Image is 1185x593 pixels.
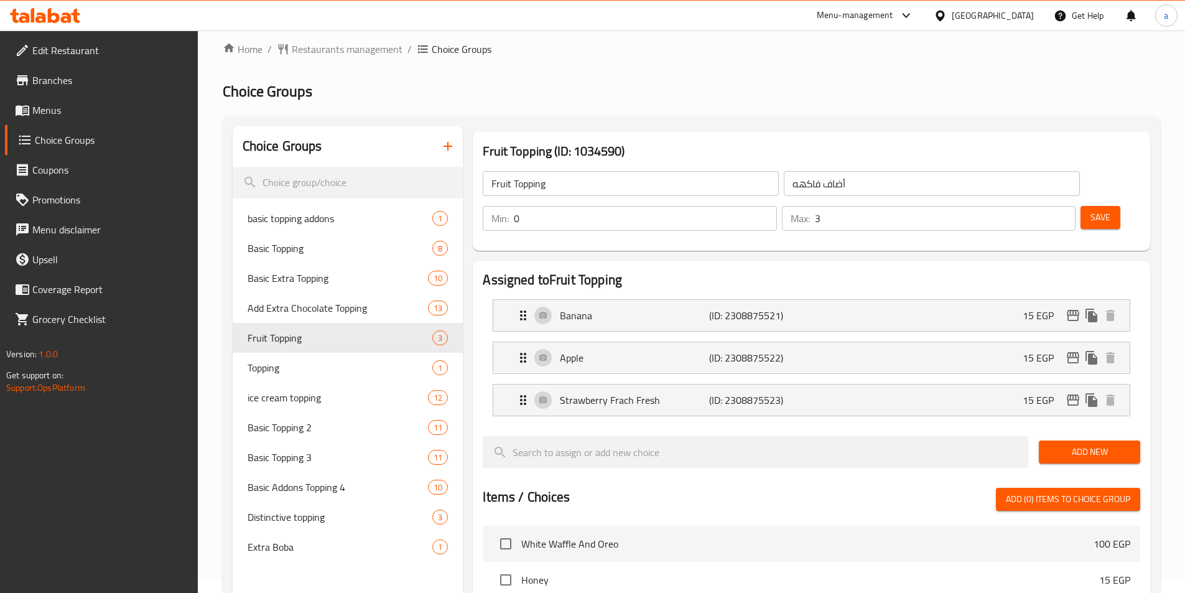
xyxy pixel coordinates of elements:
p: (ID: 2308875521) [709,308,809,323]
a: Choice Groups [5,125,198,155]
input: search [233,167,463,198]
p: Min: [491,211,509,226]
div: Add Extra Chocolate Topping13 [233,293,463,323]
span: Add (0) items to choice group [1006,492,1130,507]
li: / [407,42,412,57]
span: Grocery Checklist [32,312,188,327]
span: Basic Extra Topping [248,271,429,286]
span: Get support on: [6,367,63,383]
button: edit [1064,391,1082,409]
span: Distinctive topping [248,510,433,525]
div: Distinctive topping3 [233,502,463,532]
span: Choice Groups [223,77,312,105]
span: Choice Groups [432,42,491,57]
div: Basic Extra Topping10 [233,263,463,293]
span: Fruit Topping [248,330,433,345]
span: 1 [433,362,447,374]
span: Edit Restaurant [32,43,188,58]
a: Branches [5,65,198,95]
span: Add Extra Chocolate Topping [248,301,429,315]
span: 10 [429,482,447,493]
div: [GEOGRAPHIC_DATA] [952,9,1034,22]
a: Edit Restaurant [5,35,198,65]
div: Basic Topping 311 [233,442,463,472]
div: ice cream topping12 [233,383,463,413]
span: Promotions [32,192,188,207]
p: 15 EGP [1023,350,1064,365]
p: Apple [560,350,709,365]
span: Topping [248,360,433,375]
button: delete [1101,306,1120,325]
div: basic topping addons1 [233,203,463,233]
p: Strawberry Frach Fresh [560,393,709,408]
span: Honey [521,572,1099,587]
span: Choice Groups [35,133,188,147]
span: basic topping addons [248,211,433,226]
h2: Items / Choices [483,488,570,507]
span: Basic Topping 3 [248,450,429,465]
li: Expand [483,294,1140,337]
span: a [1164,9,1168,22]
span: 8 [433,243,447,254]
li: Expand [483,337,1140,379]
a: Menus [5,95,198,125]
input: search [483,436,1029,468]
span: 3 [433,332,447,344]
p: 15 EGP [1023,393,1064,408]
span: 11 [429,422,447,434]
h2: Choice Groups [243,137,322,156]
span: Select choice [493,567,519,593]
p: 15 EGP [1023,308,1064,323]
span: Branches [32,73,188,88]
span: 12 [429,392,447,404]
button: Add (0) items to choice group [996,488,1140,511]
p: (ID: 2308875523) [709,393,809,408]
div: Fruit Topping3 [233,323,463,353]
a: Menu disclaimer [5,215,198,245]
div: Topping1 [233,353,463,383]
button: edit [1064,306,1082,325]
a: Grocery Checklist [5,304,198,334]
a: Promotions [5,185,198,215]
div: Extra Boba1 [233,532,463,562]
div: Choices [428,420,448,435]
span: 1 [433,541,447,553]
button: duplicate [1082,348,1101,367]
button: Save [1080,206,1120,229]
a: Coupons [5,155,198,185]
h3: Fruit Topping (ID: 1034590) [483,141,1140,161]
nav: breadcrumb [223,42,1160,57]
span: 1 [433,213,447,225]
span: Basic Addons Topping 4 [248,480,429,495]
p: Max: [791,211,810,226]
span: White Waffle And Oreo [521,536,1094,551]
span: Menu disclaimer [32,222,188,237]
a: Coverage Report [5,274,198,304]
p: 100 EGP [1094,536,1130,551]
span: Restaurants management [292,42,402,57]
span: 13 [429,302,447,314]
div: Menu-management [817,8,893,23]
h2: Assigned to Fruit Topping [483,271,1140,289]
span: Version: [6,346,37,362]
a: Upsell [5,245,198,274]
span: 11 [429,452,447,464]
span: Menus [32,103,188,118]
button: edit [1064,348,1082,367]
div: Choices [432,241,448,256]
a: Home [223,42,263,57]
div: Basic Topping 211 [233,413,463,442]
button: duplicate [1082,391,1101,409]
span: Add New [1049,444,1130,460]
li: / [267,42,272,57]
p: Banana [560,308,709,323]
p: (ID: 2308875522) [709,350,809,365]
span: 3 [433,511,447,523]
span: 10 [429,273,447,284]
span: Extra Boba [248,539,433,554]
span: Save [1090,210,1110,225]
button: Add New [1039,441,1140,464]
button: duplicate [1082,306,1101,325]
a: Restaurants management [277,42,402,57]
button: delete [1101,391,1120,409]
